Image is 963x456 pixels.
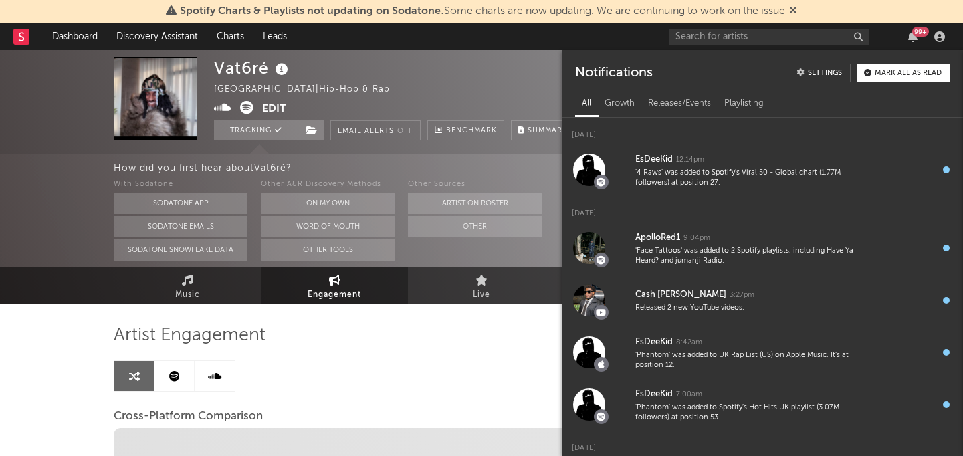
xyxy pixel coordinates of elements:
[427,120,504,140] a: Benchmark
[207,23,253,50] a: Charts
[575,92,598,115] div: All
[397,128,413,135] em: Off
[635,168,871,189] div: '4 Raws' was added to Spotify's Viral 50 - Global chart (1.77M followers) at position 27.
[875,70,942,77] div: Mark all as read
[408,267,555,304] a: Live
[408,193,542,214] button: Artist on Roster
[261,267,408,304] a: Engagement
[175,287,200,303] span: Music
[446,123,497,139] span: Benchmark
[635,152,673,168] div: EsDeeKid
[790,64,851,82] a: Settings
[562,378,963,431] a: EsDeeKid7:00am'Phantom' was added to Spotify's Hot Hits UK playlist (3.07M followers) at position...
[308,287,361,303] span: Engagement
[562,222,963,274] a: ApolloRed19:04pm'Face Tattoos' was added to 2 Spotify playlists, including Have Ya Heard? and jum...
[114,193,247,214] button: Sodatone App
[598,92,641,115] div: Growth
[635,230,680,246] div: ApolloRed1
[511,120,574,140] button: Summary
[635,334,673,350] div: EsDeeKid
[676,155,704,165] div: 12:14pm
[575,64,652,82] div: Notifications
[261,177,395,193] div: Other A&R Discovery Methods
[789,6,797,17] span: Dismiss
[114,267,261,304] a: Music
[555,267,702,304] a: Audience
[262,101,286,118] button: Edit
[562,326,963,378] a: EsDeeKid8:42am'Phantom' was added to UK Rap List (US) on Apple Music. It's at position 12.
[528,127,567,134] span: Summary
[908,31,918,42] button: 99+
[114,239,247,261] button: Sodatone Snowflake Data
[669,29,869,45] input: Search for artists
[261,193,395,214] button: On My Own
[683,233,710,243] div: 9:04pm
[562,144,963,196] a: EsDeeKid12:14pm'4 Raws' was added to Spotify's Viral 50 - Global chart (1.77M followers) at posit...
[180,6,785,17] span: : Some charts are now updating. We are continuing to work on the issue
[635,303,871,313] div: Released 2 new YouTube videos.
[43,23,107,50] a: Dashboard
[330,120,421,140] button: Email AlertsOff
[214,57,292,79] div: Vat6ré
[408,216,542,237] button: Other
[114,216,247,237] button: Sodatone Emails
[473,287,490,303] span: Live
[180,6,441,17] span: Spotify Charts & Playlists not updating on Sodatone
[635,386,673,403] div: EsDeeKid
[114,160,963,177] div: How did you first hear about Vat6ré ?
[730,290,754,300] div: 3:27pm
[641,92,718,115] div: Releases/Events
[261,239,395,261] button: Other Tools
[214,82,405,98] div: [GEOGRAPHIC_DATA] | Hip-hop & Rap
[261,216,395,237] button: Word Of Mouth
[562,118,963,144] div: [DATE]
[114,328,265,344] span: Artist Engagement
[635,287,726,303] div: Cash [PERSON_NAME]
[253,23,296,50] a: Leads
[635,350,871,371] div: 'Phantom' was added to UK Rap List (US) on Apple Music. It's at position 12.
[912,27,929,37] div: 99 +
[635,403,871,423] div: 'Phantom' was added to Spotify's Hot Hits UK playlist (3.07M followers) at position 53.
[408,177,542,193] div: Other Sources
[635,246,871,267] div: 'Face Tattoos' was added to 2 Spotify playlists, including Have Ya Heard? and jumanji Radio.
[718,92,770,115] div: Playlisting
[676,390,702,400] div: 7:00am
[676,338,702,348] div: 8:42am
[808,70,842,77] div: Settings
[114,177,247,193] div: With Sodatone
[562,274,963,326] a: Cash [PERSON_NAME]3:27pmReleased 2 new YouTube videos.
[114,409,263,425] span: Cross-Platform Comparison
[562,196,963,222] div: [DATE]
[214,120,298,140] button: Tracking
[107,23,207,50] a: Discovery Assistant
[857,64,950,82] button: Mark all as read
